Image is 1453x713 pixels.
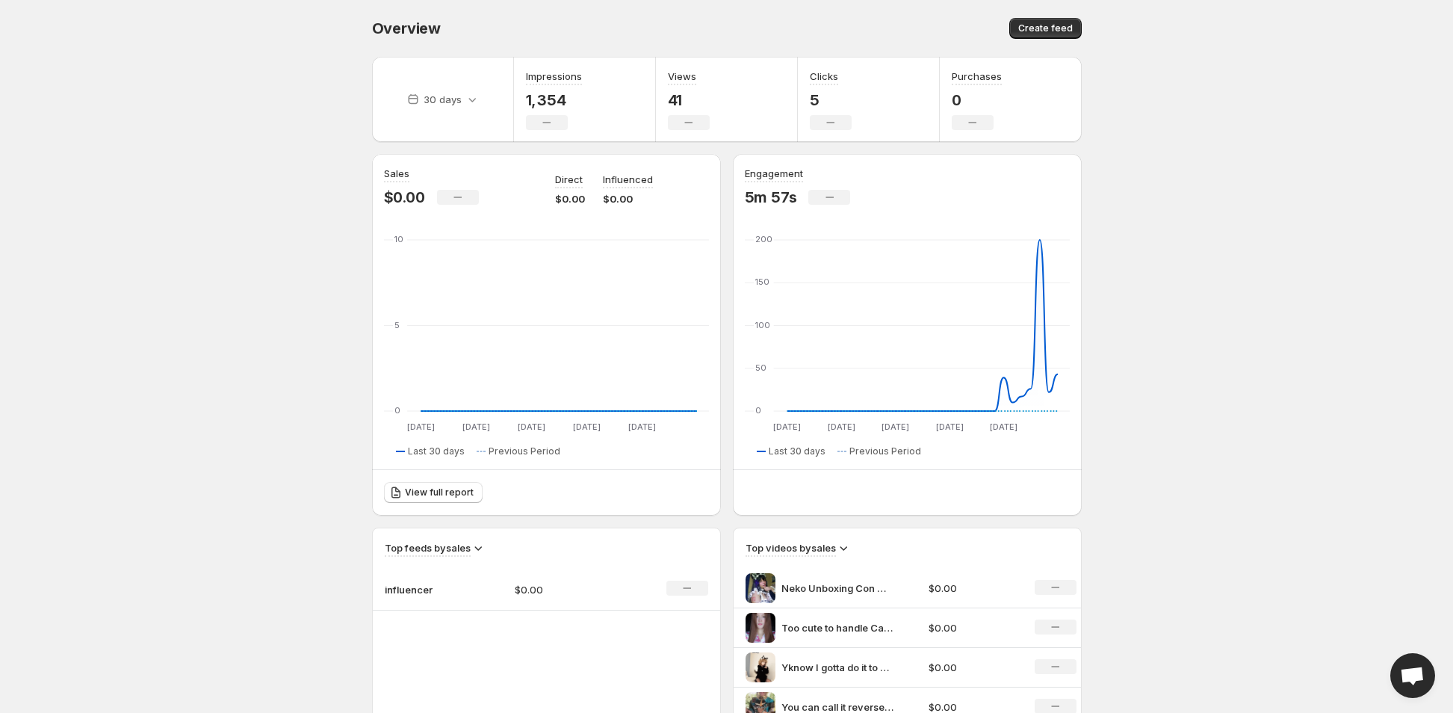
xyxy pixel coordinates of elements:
p: 5m 57s [745,188,797,206]
span: Last 30 days [408,445,465,457]
p: $0.00 [555,191,585,206]
span: Previous Period [849,445,921,457]
h3: Purchases [952,69,1002,84]
p: Neko Unboxing Con meowfursuits cosplay nekogirl kawaii unboxing cosplayergirl [781,581,893,596]
img: Yknow I gotta do it to em 3 ib mi [746,652,775,682]
p: $0.00 [515,582,621,597]
p: 41 [668,91,710,109]
h3: Engagement [745,166,803,181]
text: [DATE] [406,422,434,432]
p: Influenced [603,172,653,187]
text: 150 [755,277,769,287]
text: 5 [394,320,400,330]
text: 10 [394,234,403,244]
h3: Top feeds by sales [385,540,471,555]
img: Too cute to handle Cat Ears Paws meowfursuits Contact Lenses pinkyparadisedotcom Cospaly pinkypar... [746,613,775,643]
text: 50 [755,362,766,373]
text: [DATE] [773,422,801,432]
div: Open chat [1390,653,1435,698]
text: [DATE] [882,422,909,432]
text: 0 [394,405,400,416]
span: Previous Period [489,445,560,457]
p: 5 [810,91,852,109]
h3: Clicks [810,69,838,84]
h3: Top videos by sales [746,540,836,555]
p: 0 [952,91,1002,109]
a: View full report [384,482,483,503]
span: View full report [405,487,474,499]
text: [DATE] [517,422,545,432]
p: Yknow I gotta do it to em 3 ib mi [781,660,893,675]
span: Overview [372,19,441,37]
p: 1,354 [526,91,582,109]
text: [DATE] [572,422,600,432]
text: [DATE] [935,422,963,432]
text: [DATE] [628,422,655,432]
img: Neko Unboxing Con meowfursuits cosplay nekogirl kawaii unboxing cosplayergirl [746,573,775,603]
p: $0.00 [384,188,425,206]
span: Last 30 days [769,445,825,457]
p: 30 days [424,92,462,107]
p: Direct [555,172,583,187]
p: Too cute to handle Cat Ears Paws meowfursuits Contact Lenses pinkyparadisedotcom Cospaly pinkypar... [781,620,893,635]
button: Create feed [1009,18,1082,39]
p: $0.00 [929,581,1017,596]
text: 100 [755,320,770,330]
text: 200 [755,234,772,244]
h3: Sales [384,166,409,181]
p: influencer [385,582,459,597]
text: [DATE] [827,422,855,432]
p: $0.00 [603,191,653,206]
p: $0.00 [929,620,1017,635]
text: [DATE] [990,422,1017,432]
h3: Impressions [526,69,582,84]
text: [DATE] [462,422,489,432]
h3: Views [668,69,696,84]
p: $0.00 [929,660,1017,675]
span: Create feed [1018,22,1073,34]
text: 0 [755,405,761,416]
